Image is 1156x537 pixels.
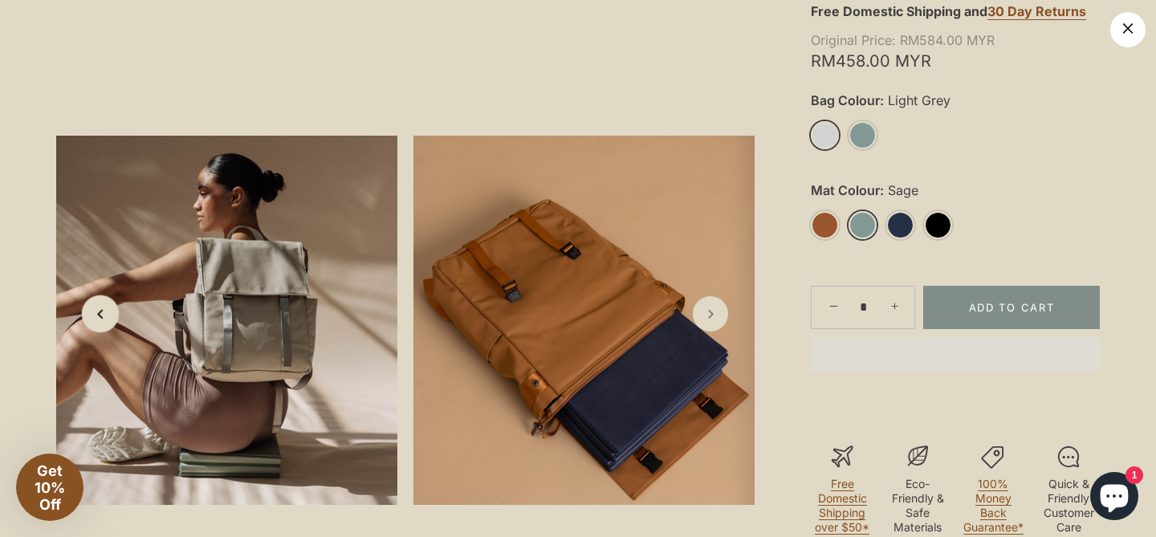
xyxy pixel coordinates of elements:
[987,3,1086,19] strong: 30 Day Returns
[850,285,876,330] input: Quantity
[811,183,1100,198] label: Mat Colour:
[923,286,1100,329] button: Add to Cart
[886,211,914,239] a: Midnight
[1037,477,1100,535] p: Quick & Friendly Customer Care
[924,211,952,239] a: Black
[811,93,1100,108] label: Bag Colour:
[811,121,839,149] a: Light Grey
[849,121,877,149] a: Sage
[1085,472,1143,524] inbox-online-store-chat: Shopify online store chat
[963,477,1024,535] a: 100% Money Back Guarantee*
[879,289,914,324] a: +
[82,295,120,333] a: Previous slide
[693,296,728,332] a: Next slide
[1110,12,1146,47] a: ×
[811,3,987,19] strong: Free Domestic Shipping and
[884,93,950,108] span: Light Grey
[987,3,1086,20] a: 30 Day Returns
[814,288,849,323] a: −
[815,477,869,535] a: Free Domestic Shipping over $50*
[16,454,83,521] div: Get 10% Off
[886,477,949,535] p: Eco-Friendly & Safe Materials
[811,211,839,239] a: Rust
[811,55,1100,67] span: RM458.00 MYR
[811,34,1095,47] span: RM584.00 MYR
[884,183,918,198] span: Sage
[35,462,65,513] span: Get 10% Off
[849,211,877,239] a: Sage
